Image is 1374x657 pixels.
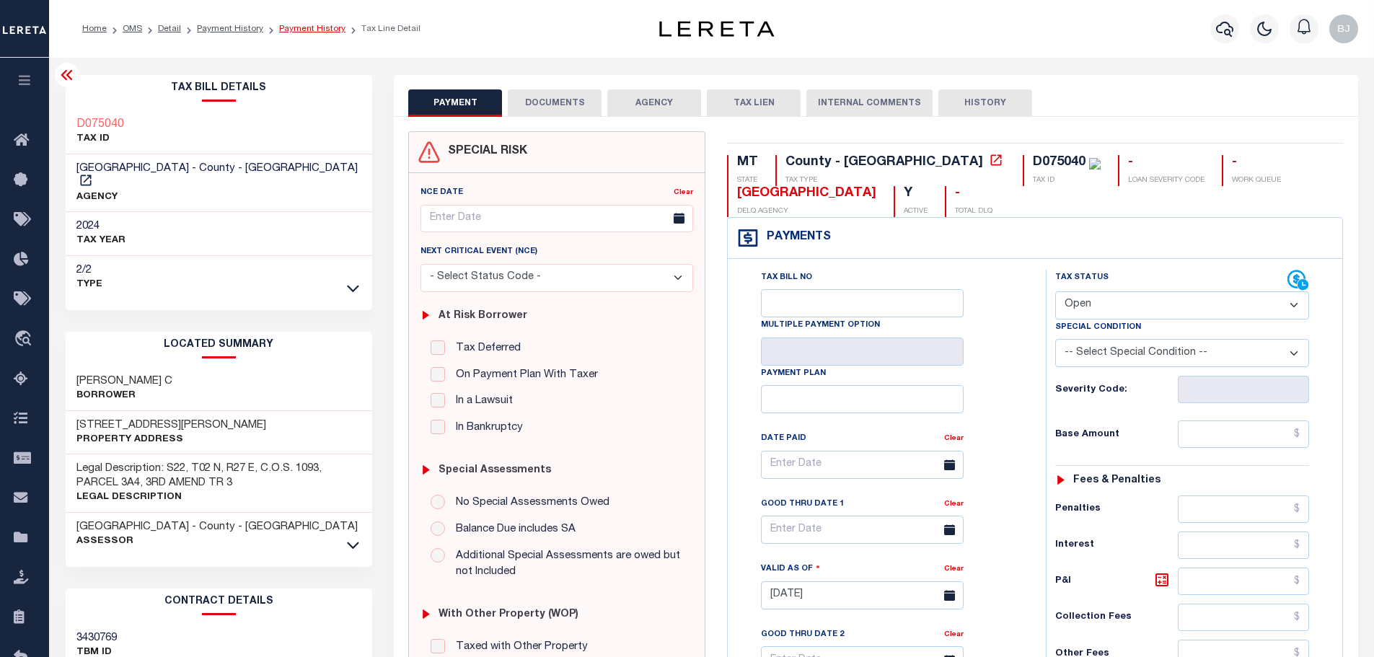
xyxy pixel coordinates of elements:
label: Date Paid [761,433,806,445]
a: Payment History [197,25,263,33]
h3: 2024 [76,219,125,234]
div: - [1128,155,1205,171]
div: MT [737,155,758,171]
img: logo-dark.svg [659,21,775,37]
li: Tax Line Detail [345,22,420,35]
p: Assessor [76,534,358,549]
h3: Legal Description: S22, T02 N, R27 E, C.O.S. 1093, PARCEL 3A4, 3RD AMEND TR 3 [76,462,362,490]
p: TAX ID [76,132,124,146]
h6: Base Amount [1055,429,1177,441]
h2: LOCATED SUMMARY [66,332,373,358]
p: STATE [737,175,758,186]
a: Detail [158,25,181,33]
h6: Penalties [1055,503,1177,515]
h4: Payments [759,231,831,244]
label: Next Critical Event (NCE) [420,246,537,258]
div: Y [904,186,928,202]
p: Legal Description [76,490,362,505]
label: In Bankruptcy [449,420,523,436]
p: TAX ID [1033,175,1101,186]
label: Good Thru Date 2 [761,629,844,641]
i: travel_explore [14,330,37,349]
label: On Payment Plan With Taxer [449,367,598,384]
p: LOAN SEVERITY CODE [1128,175,1205,186]
h6: At Risk Borrower [439,310,527,322]
p: TAX TYPE [785,175,1005,186]
a: Clear [944,631,964,638]
p: Property Address [76,433,266,447]
h3: 2/2 [76,263,102,278]
a: Clear [944,501,964,508]
div: - [955,186,992,202]
a: Clear [944,435,964,442]
h3: [GEOGRAPHIC_DATA] - County - [GEOGRAPHIC_DATA] [76,520,358,534]
label: Tax Status [1055,272,1109,284]
h6: Severity Code: [1055,384,1177,396]
label: Payment Plan [761,368,826,380]
div: D075040 [1033,156,1085,169]
h3: [STREET_ADDRESS][PERSON_NAME] [76,418,266,433]
label: Tax Bill No [761,272,812,284]
label: Good Thru Date 1 [761,498,844,511]
p: TOTAL DLQ [955,206,992,217]
p: ACTIVE [904,206,928,217]
a: Home [82,25,107,33]
input: $ [1178,604,1310,631]
label: Multiple Payment Option [761,319,880,332]
h6: with Other Property (WOP) [439,609,578,621]
input: $ [1178,568,1310,595]
p: AGENCY [76,190,362,205]
h6: P&I [1055,571,1177,591]
h6: Fees & Penalties [1073,475,1161,487]
div: County - [GEOGRAPHIC_DATA] [785,156,983,169]
h4: SPECIAL RISK [441,145,527,159]
a: Clear [674,189,693,196]
input: Enter Date [761,581,964,609]
div: [GEOGRAPHIC_DATA] [737,186,876,202]
img: check-icon-green.svg [1089,158,1101,169]
span: [GEOGRAPHIC_DATA] - County - [GEOGRAPHIC_DATA] [76,163,358,174]
input: $ [1178,532,1310,559]
p: WORK QUEUE [1232,175,1281,186]
button: TAX LIEN [707,89,801,117]
img: svg+xml;base64,PHN2ZyB4bWxucz0iaHR0cDovL3d3dy53My5vcmcvMjAwMC9zdmciIHBvaW50ZXItZXZlbnRzPSJub25lIi... [1329,14,1358,43]
input: Enter Date [761,516,964,544]
h6: Collection Fees [1055,612,1177,623]
input: Enter Date [420,205,693,233]
button: PAYMENT [408,89,502,117]
h3: 3430769 [76,631,117,645]
label: Additional Special Assessments are owed but not Included [449,548,683,581]
div: - [1232,155,1281,171]
p: DELQ AGENCY [737,206,876,217]
input: $ [1178,495,1310,523]
button: INTERNAL COMMENTS [806,89,933,117]
input: Enter Date [761,451,964,479]
a: D075040 [76,118,124,132]
label: Valid as Of [761,562,820,576]
h2: CONTRACT details [66,588,373,615]
p: Type [76,278,102,292]
h2: Tax Bill Details [66,75,373,102]
label: Tax Deferred [449,340,521,357]
a: OMS [123,25,142,33]
label: In a Lawsuit [449,393,513,410]
h6: Special Assessments [439,464,551,477]
h3: [PERSON_NAME] C [76,374,172,389]
label: Taxed with Other Property [449,639,588,656]
label: Special Condition [1055,322,1141,334]
label: No Special Assessments Owed [449,495,609,511]
p: TAX YEAR [76,234,125,248]
label: Balance Due includes SA [449,521,576,538]
input: $ [1178,420,1310,448]
h6: Interest [1055,539,1177,551]
a: Payment History [279,25,345,33]
p: Borrower [76,389,172,403]
button: HISTORY [938,89,1032,117]
button: AGENCY [607,89,701,117]
a: Clear [944,565,964,573]
label: NCE Date [420,187,463,199]
button: DOCUMENTS [508,89,602,117]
